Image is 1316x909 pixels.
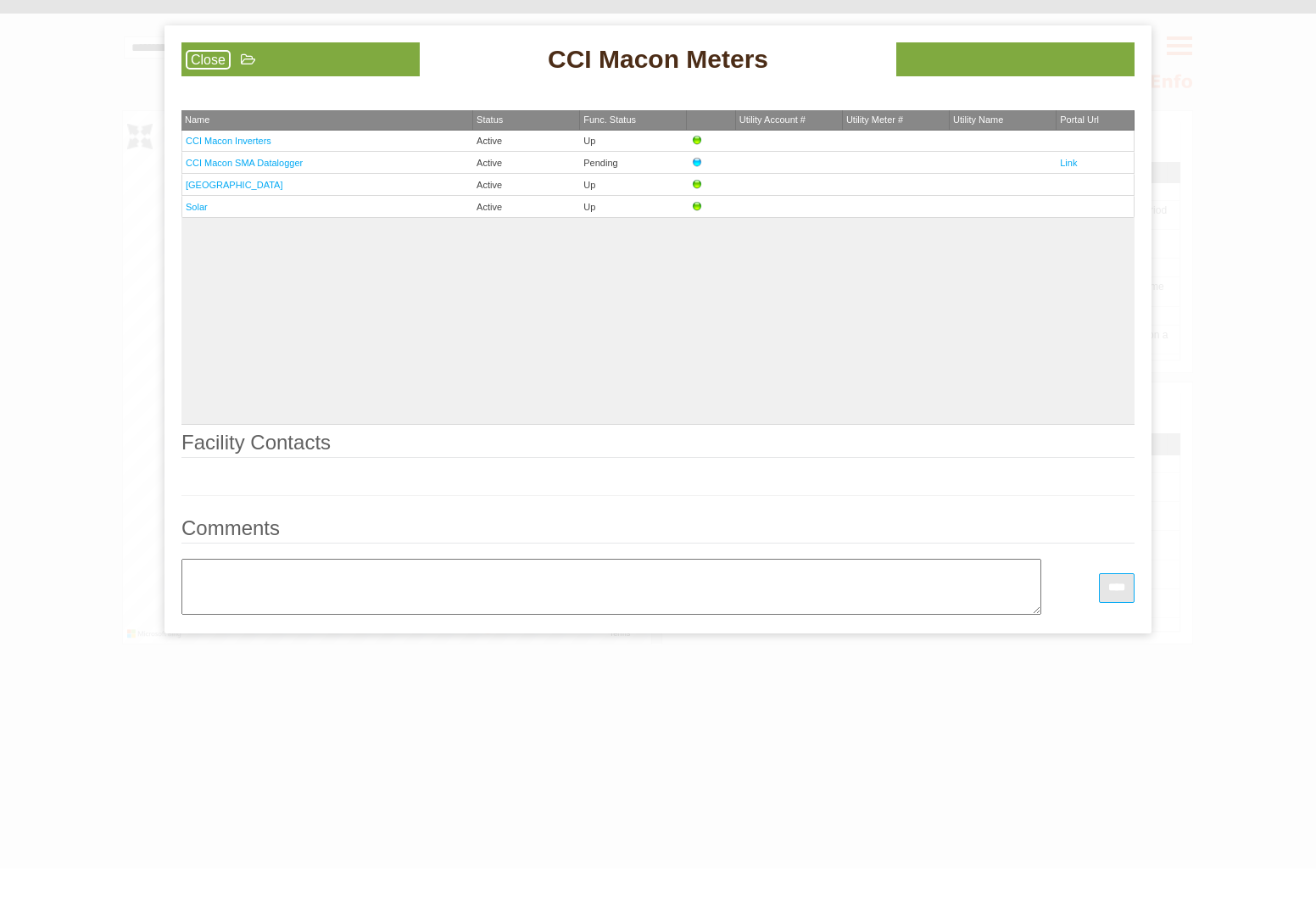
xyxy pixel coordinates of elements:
span: Utility Account # [739,114,806,125]
th: Utility Meter # [843,110,950,131]
td: Up [580,174,687,196]
a: CCI Macon Inverters [186,136,271,146]
span: Name [185,114,209,125]
a: Solar [186,202,208,212]
td: Up [580,131,687,152]
img: Up [690,134,704,148]
th: Func. Status [580,110,687,131]
a: CCI Macon SMA Datalogger [186,158,303,168]
legend: Facility Contacts [181,432,1135,458]
span: Func. Status [583,114,636,125]
span: Utility Meter # [846,114,903,125]
th: Name [181,110,473,131]
span: Portal Url [1060,114,1099,125]
td: Up [580,196,687,218]
td: Active [473,131,580,152]
img: Pending [690,156,704,170]
th: Utility Account # [736,110,843,131]
th: Status [473,110,580,131]
th: Utility Name [950,110,1057,131]
span: Utility Name [953,114,1003,125]
th: &nbsp; [687,110,735,131]
span: Status [477,114,503,125]
img: Up [690,200,704,214]
td: Active [473,174,580,196]
td: Active [473,196,580,218]
a: Link [1060,158,1077,168]
a: Close [186,50,231,70]
span: CCI Macon Meters [548,42,768,76]
td: Pending [580,152,687,174]
img: Up [690,178,704,192]
td: Active [473,152,580,174]
legend: Comments [181,518,1135,544]
th: Portal Url [1057,110,1135,131]
a: [GEOGRAPHIC_DATA] [186,180,283,190]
